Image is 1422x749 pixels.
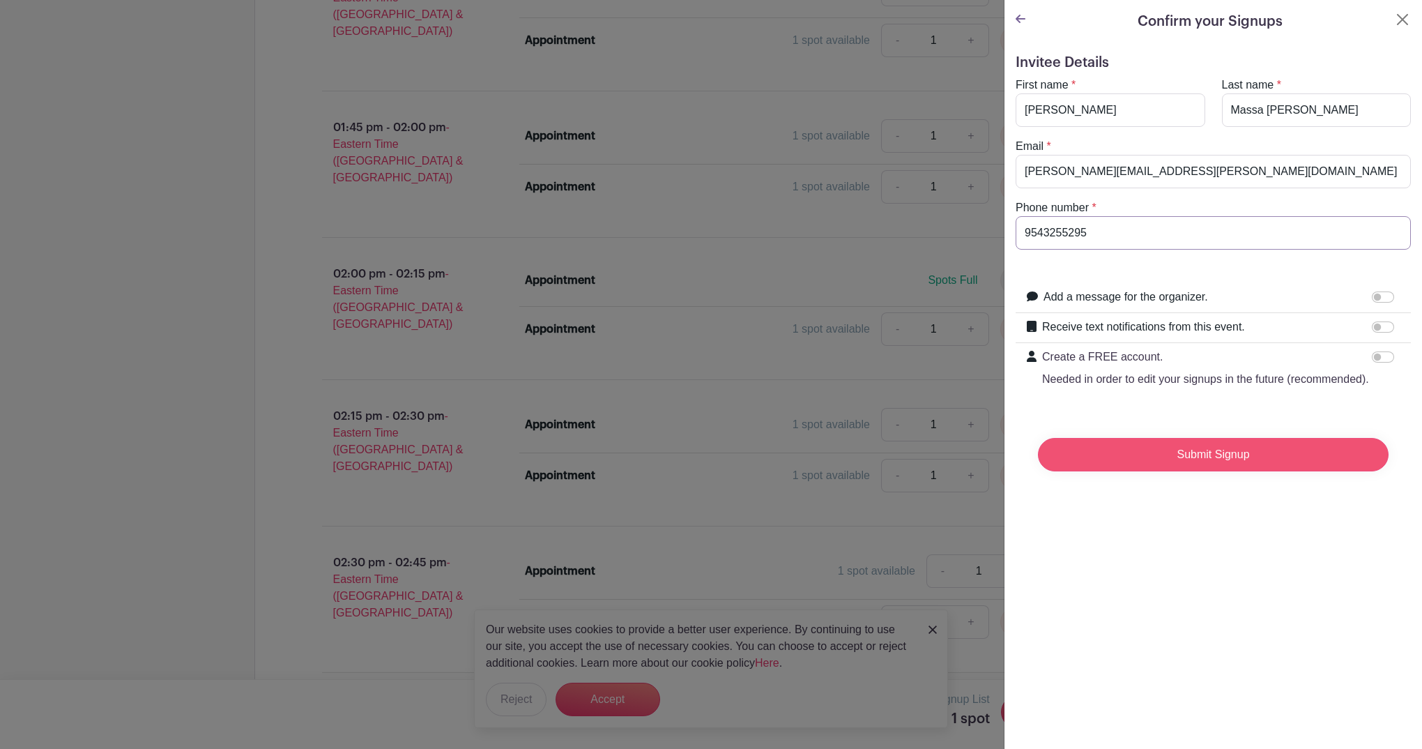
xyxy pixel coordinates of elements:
p: Create a FREE account. [1042,349,1369,365]
label: Phone number [1016,199,1089,216]
button: Close [1394,11,1411,28]
h5: Invitee Details [1016,54,1411,71]
p: Needed in order to edit your signups in the future (recommended). [1042,371,1369,388]
input: Submit Signup [1038,438,1389,471]
label: Add a message for the organizer. [1043,289,1208,305]
h5: Confirm your Signups [1138,11,1283,32]
label: Email [1016,138,1043,155]
label: Receive text notifications from this event. [1042,319,1245,335]
label: First name [1016,77,1069,93]
label: Last name [1222,77,1274,93]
